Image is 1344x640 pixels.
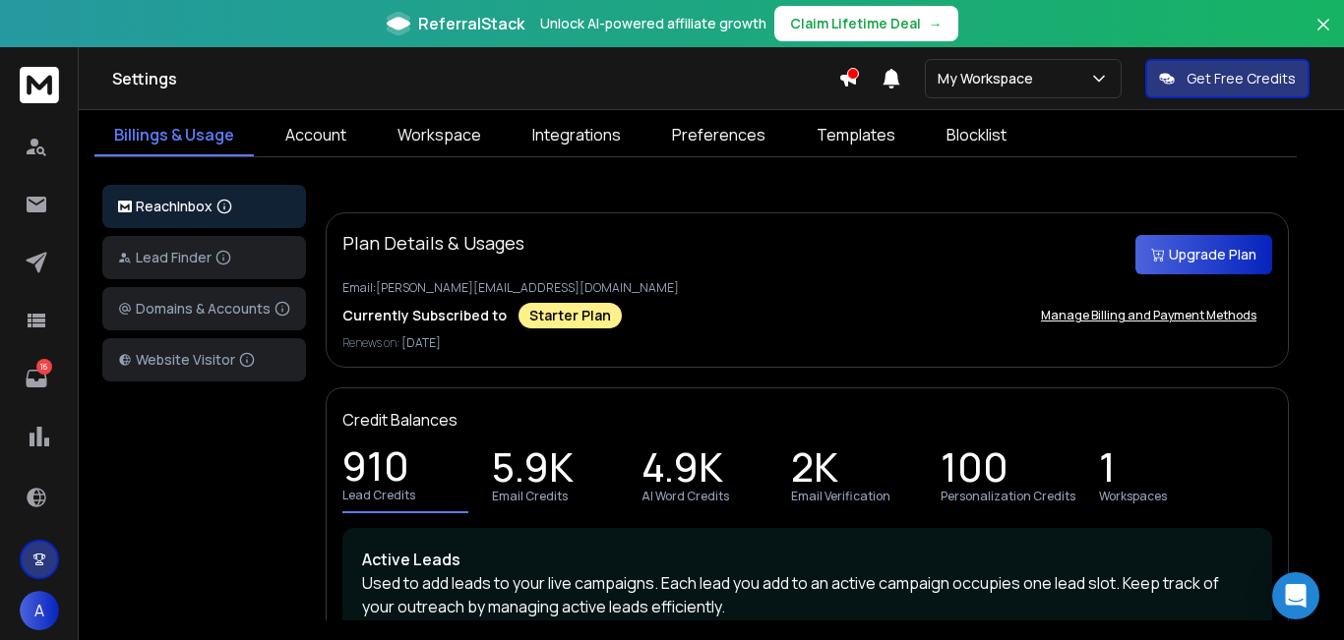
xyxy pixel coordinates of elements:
[20,591,59,630] button: A
[938,69,1041,88] p: My Workspace
[342,280,1272,296] p: Email: [PERSON_NAME][EMAIL_ADDRESS][DOMAIN_NAME]
[941,489,1075,504] p: Personalization Credits
[774,6,958,41] button: Claim Lifetime Deal→
[118,201,132,213] img: logo
[540,14,766,33] p: Unlock AI-powered affiliate growth
[378,115,501,156] a: Workspace
[641,457,723,485] p: 4.9K
[519,303,622,328] div: Starter Plan
[1025,296,1272,335] button: Manage Billing and Payment Methods
[17,359,56,398] a: 16
[102,236,306,279] button: Lead Finder
[791,489,890,504] p: Email Verification
[1135,235,1272,274] button: Upgrade Plan
[362,571,1252,618] p: Used to add leads to your live campaigns. Each lead you add to an active campaign occupies one le...
[652,115,785,156] a: Preferences
[342,229,524,257] p: Plan Details & Usages
[1145,59,1310,98] button: Get Free Credits
[401,334,441,351] span: [DATE]
[1187,69,1296,88] p: Get Free Credits
[418,12,524,35] span: ReferralStack
[102,338,306,381] button: Website Visitor
[36,359,52,375] p: 16
[1272,572,1319,619] div: Open Intercom Messenger
[513,115,641,156] a: Integrations
[342,408,458,432] p: Credit Balances
[342,456,409,484] p: 910
[342,306,507,325] p: Currently Subscribed to
[112,67,838,90] h1: Settings
[929,14,943,33] span: →
[797,115,915,156] a: Templates
[102,287,306,330] button: Domains & Accounts
[1099,489,1167,504] p: Workspaces
[1041,308,1256,323] p: Manage Billing and Payment Methods
[342,488,415,503] p: Lead Credits
[492,457,574,485] p: 5.9K
[102,185,306,228] button: ReachInbox
[941,457,1008,485] p: 100
[492,489,568,504] p: Email Credits
[1311,12,1336,59] button: Close banner
[266,115,366,156] a: Account
[362,548,1252,571] p: Active Leads
[94,115,254,156] a: Billings & Usage
[641,489,729,504] p: AI Word Credits
[1099,457,1116,485] p: 1
[927,115,1026,156] a: Blocklist
[791,457,838,485] p: 2K
[342,335,1272,351] p: Renews on:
